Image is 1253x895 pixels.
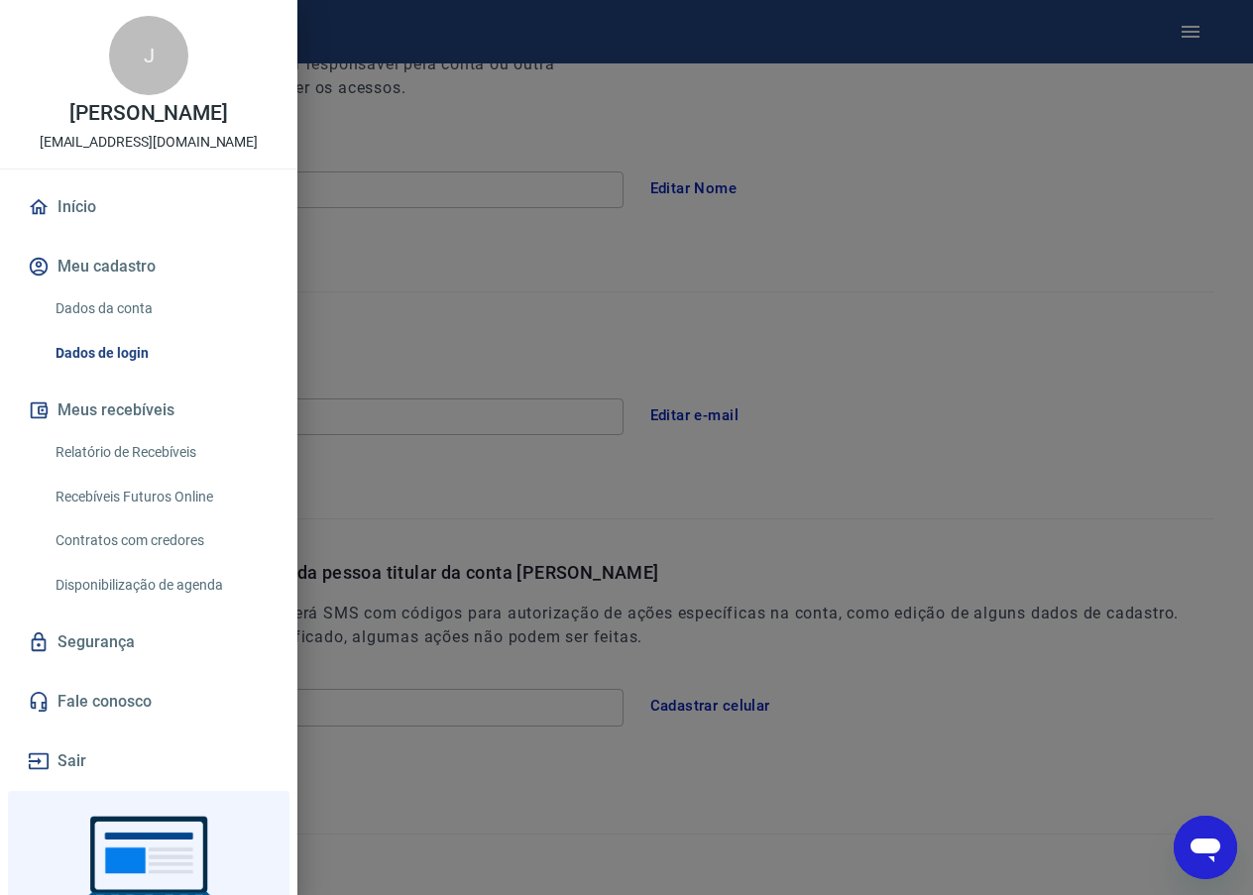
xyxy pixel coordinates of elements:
a: Contratos com credores [48,520,274,561]
a: Segurança [24,620,274,664]
div: J [109,16,188,95]
button: Meu cadastro [24,245,274,288]
a: Fale conosco [24,680,274,724]
a: Recebíveis Futuros Online [48,477,274,517]
p: [PERSON_NAME] [69,103,228,124]
button: Sair [24,739,274,783]
a: Dados de login [48,333,274,374]
button: Meus recebíveis [24,389,274,432]
p: [EMAIL_ADDRESS][DOMAIN_NAME] [40,132,259,153]
iframe: Button to launch messaging window [1174,816,1237,879]
a: Início [24,185,274,229]
a: Dados da conta [48,288,274,329]
a: Relatório de Recebíveis [48,432,274,473]
a: Disponibilização de agenda [48,565,274,606]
